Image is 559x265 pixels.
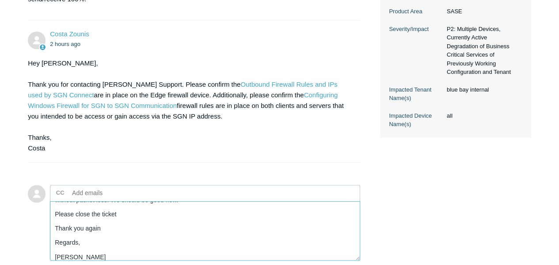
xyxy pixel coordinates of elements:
[56,186,65,200] label: CC
[389,7,442,16] dt: Product Area
[50,30,89,38] a: Costa Zounis
[442,7,522,16] dd: SASE
[442,25,522,77] dd: P2: Multiple Devices, Currently Active Degradation of Business Critical Services of Previously Wo...
[389,25,442,34] dt: Severity/Impact
[389,111,442,129] dt: Impacted Device Name(s)
[69,186,164,200] input: Add emails
[442,111,522,120] dd: all
[389,85,442,103] dt: Impacted Tenant Name(s)
[50,41,80,47] time: 08/28/2025, 15:06
[28,91,338,109] a: Configuring Windows Firewall for SGN to SGN Communication
[28,81,337,99] a: Outbound Firewall Rules and IPs used by SGN Connect
[442,85,522,94] dd: blue bay internal
[28,58,351,154] div: Hey [PERSON_NAME], Thank you for contacting [PERSON_NAME] Support. Please confirm the are in plac...
[50,201,360,261] textarea: Add your reply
